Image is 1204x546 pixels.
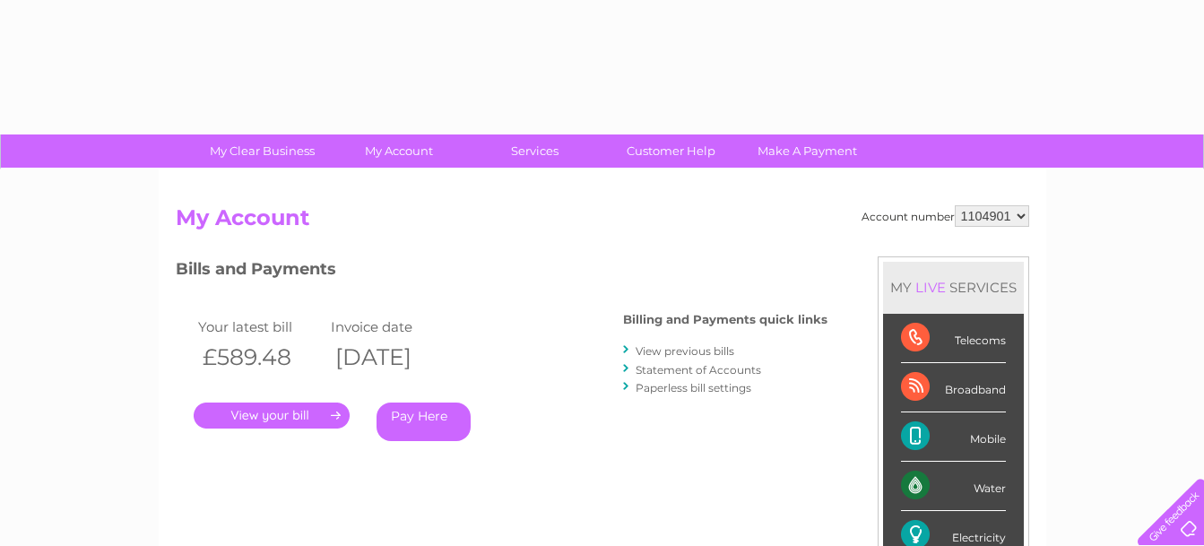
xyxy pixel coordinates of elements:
a: Make A Payment [733,134,881,168]
div: Water [901,462,1006,511]
th: [DATE] [326,339,460,376]
a: Services [461,134,609,168]
div: Telecoms [901,314,1006,363]
td: Invoice date [326,315,460,339]
a: Paperless bill settings [636,381,751,394]
div: Mobile [901,412,1006,462]
div: Broadband [901,363,1006,412]
h4: Billing and Payments quick links [623,313,827,326]
h2: My Account [176,205,1029,239]
a: My Clear Business [188,134,336,168]
a: Statement of Accounts [636,363,761,377]
a: . [194,403,350,429]
a: Customer Help [597,134,745,168]
a: My Account [325,134,472,168]
h3: Bills and Payments [176,256,827,288]
div: Account number [862,205,1029,227]
th: £589.48 [194,339,327,376]
div: LIVE [912,279,949,296]
a: Pay Here [377,403,471,441]
div: MY SERVICES [883,262,1024,313]
a: View previous bills [636,344,734,358]
td: Your latest bill [194,315,327,339]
